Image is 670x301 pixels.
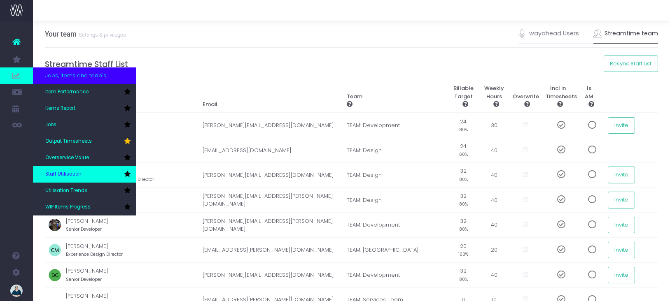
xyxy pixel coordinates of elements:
td: TEAM: Development [343,263,447,288]
td: [PERSON_NAME][EMAIL_ADDRESS][DOMAIN_NAME] [198,162,343,188]
td: 20 [480,238,509,263]
td: 40 [480,213,509,238]
small: 80% [459,175,468,183]
small: 80% [459,275,468,282]
small: Senior Developer [66,225,102,232]
th: Email [198,80,343,113]
span: Staff Utilisation [45,171,82,178]
span: Item Performance [45,88,89,96]
a: Items Report [33,100,136,117]
button: Invite [608,217,635,233]
a: WIP Items Progress [33,199,136,215]
td: TEAM: Design [343,188,447,213]
a: Item Performance [33,84,136,100]
h4: Streamtime Staff List [45,60,658,69]
small: Settings & privileges [77,30,126,38]
a: Overservice Value [33,150,136,166]
small: 80% [459,225,468,232]
td: 32 [447,162,480,188]
td: [PERSON_NAME] [66,238,198,263]
td: [PERSON_NAME][EMAIL_ADDRESS][DOMAIN_NAME] [198,113,343,138]
td: TEAM: [GEOGRAPHIC_DATA] [343,238,447,263]
img: profile_images [49,269,61,281]
td: 32 [447,263,480,288]
img: images/default_profile_image.png [10,285,23,297]
th: Weekly Hours [480,80,509,113]
td: [PERSON_NAME][EMAIL_ADDRESS][DOMAIN_NAME] [198,263,343,288]
button: Resync Staff List [604,56,658,72]
button: Invite [608,192,635,208]
small: Senior Developer [66,275,102,282]
span: Utilisation Trends [45,187,87,194]
a: Staff Utilisation [33,166,136,183]
span: Jobs [45,121,56,129]
button: Invite [608,167,635,183]
a: Streamtime team [593,24,658,43]
td: [EMAIL_ADDRESS][DOMAIN_NAME] [198,138,343,163]
td: TEAM: Design [343,162,447,188]
th: Team [343,80,447,113]
small: 80% [459,125,468,133]
button: Invite [608,117,635,134]
td: TEAM: Development [343,213,447,238]
td: 40 [480,263,509,288]
a: Utilisation Trends [33,183,136,199]
span: Jobs, items and todo's [45,72,106,80]
th: Is AM [574,80,604,113]
td: [PERSON_NAME] [66,213,198,238]
td: 40 [480,138,509,163]
a: Output Timesheets [33,133,136,150]
span: WIP Items Progress [45,204,91,211]
td: [PERSON_NAME] [66,263,198,288]
td: 20 [447,238,480,263]
span: Output Timesheets [45,138,92,145]
td: 32 [447,188,480,213]
button: Invite [608,242,635,258]
img: profile_images [49,244,61,256]
th: Overwrite [509,80,542,113]
small: 80% [459,200,468,207]
span: Items Report [45,105,75,112]
td: 24 [447,113,480,138]
td: 40 [480,162,509,188]
td: 30 [480,113,509,138]
small: 100% [458,250,468,257]
td: [PERSON_NAME][EMAIL_ADDRESS][PERSON_NAME][DOMAIN_NAME] [198,213,343,238]
small: Experience Design Director [66,250,123,257]
td: TEAM: Design [343,138,447,163]
td: 40 [480,188,509,213]
td: [PERSON_NAME][EMAIL_ADDRESS][PERSON_NAME][DOMAIN_NAME] [198,188,343,213]
h3: Your team [45,30,126,38]
button: Invite [608,267,635,283]
th: Incl in Timesheets [542,80,574,113]
th: Billable Target [447,80,480,113]
small: 60% [459,150,468,157]
td: TEAM: Development [343,113,447,138]
td: 24 [447,138,480,163]
a: Jobs [33,117,136,133]
a: wayahead Users [518,24,579,43]
img: profile_images [49,219,61,231]
span: Overservice Value [45,154,89,162]
td: 32 [447,213,480,238]
td: [EMAIL_ADDRESS][PERSON_NAME][DOMAIN_NAME] [198,238,343,263]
